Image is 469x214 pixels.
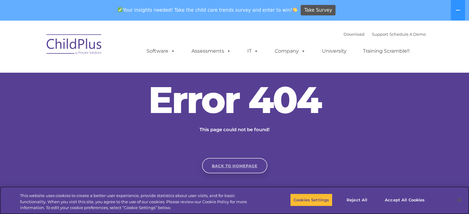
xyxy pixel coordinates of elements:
a: Company [269,45,312,57]
a: Training Scramble!! [357,45,416,57]
button: Accept All Cookies [381,193,428,206]
a: University [316,45,353,57]
img: 👏 [293,7,297,12]
span: Your insights needed! Take the child care trends survey and enter to win! [115,4,300,16]
a: Take Survey [301,5,335,16]
a: Download [344,32,364,37]
h2: Error 404 [142,81,327,118]
div: This website uses cookies to create a better user experience, provide statistics about user visit... [20,193,258,211]
a: Assessments [185,45,237,57]
button: Cookies Settings [290,193,332,206]
a: Support [372,32,388,37]
a: IT [241,45,265,57]
a: Software [140,45,181,57]
font: | [344,32,426,37]
p: This page could not be found! [170,126,299,133]
a: Schedule A Demo [389,32,426,37]
button: Close [452,193,466,207]
img: ✅ [118,7,122,12]
button: Reject All [338,193,376,206]
img: ChildPlus by Procare Solutions [43,30,105,61]
a: Back to homepage [202,158,267,173]
span: Take Survey [304,5,332,16]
